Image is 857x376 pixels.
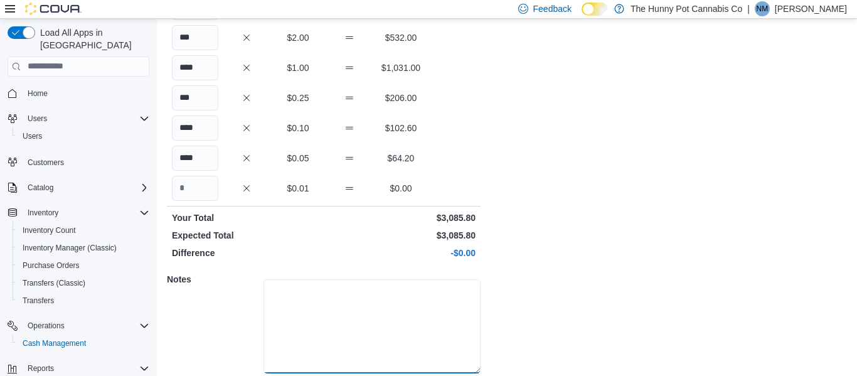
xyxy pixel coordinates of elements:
[18,223,81,238] a: Inventory Count
[23,261,80,271] span: Purchase Orders
[13,274,154,292] button: Transfers (Classic)
[23,361,59,376] button: Reports
[18,276,90,291] a: Transfers (Classic)
[23,205,63,220] button: Inventory
[23,86,53,101] a: Home
[378,62,424,74] p: $1,031.00
[23,180,58,195] button: Catalog
[23,205,149,220] span: Inventory
[167,267,261,292] h5: Notes
[172,25,218,50] input: Quantity
[378,122,424,134] p: $102.60
[23,278,85,288] span: Transfers (Classic)
[172,176,218,201] input: Quantity
[13,292,154,309] button: Transfers
[775,1,847,16] p: [PERSON_NAME]
[378,182,424,195] p: $0.00
[23,338,86,348] span: Cash Management
[18,129,47,144] a: Users
[172,146,218,171] input: Quantity
[18,258,149,273] span: Purchase Orders
[28,208,58,218] span: Inventory
[18,293,59,308] a: Transfers
[378,92,424,104] p: $206.00
[582,3,608,16] input: Dark Mode
[172,229,321,242] p: Expected Total
[23,318,70,333] button: Operations
[23,225,76,235] span: Inventory Count
[28,158,64,168] span: Customers
[28,114,47,124] span: Users
[3,317,154,335] button: Operations
[3,153,154,171] button: Customers
[18,129,149,144] span: Users
[23,155,69,170] a: Customers
[172,115,218,141] input: Quantity
[13,222,154,239] button: Inventory Count
[275,92,321,104] p: $0.25
[326,247,476,259] p: -$0.00
[23,111,149,126] span: Users
[172,247,321,259] p: Difference
[3,179,154,196] button: Catalog
[631,1,742,16] p: The Hunny Pot Cannabis Co
[13,239,154,257] button: Inventory Manager (Classic)
[378,31,424,44] p: $532.00
[18,258,85,273] a: Purchase Orders
[13,335,154,352] button: Cash Management
[326,229,476,242] p: $3,085.80
[18,293,149,308] span: Transfers
[23,154,149,169] span: Customers
[35,26,149,51] span: Load All Apps in [GEOGRAPHIC_DATA]
[275,62,321,74] p: $1.00
[757,1,769,16] span: NM
[172,212,321,224] p: Your Total
[18,223,149,238] span: Inventory Count
[172,55,218,80] input: Quantity
[18,336,91,351] a: Cash Management
[275,122,321,134] p: $0.10
[13,257,154,274] button: Purchase Orders
[18,240,149,255] span: Inventory Manager (Classic)
[326,212,476,224] p: $3,085.80
[23,85,149,101] span: Home
[23,296,54,306] span: Transfers
[3,110,154,127] button: Users
[18,240,122,255] a: Inventory Manager (Classic)
[755,1,770,16] div: Nick Miszuk
[28,321,65,331] span: Operations
[23,243,117,253] span: Inventory Manager (Classic)
[275,152,321,164] p: $0.05
[172,85,218,110] input: Quantity
[28,183,53,193] span: Catalog
[23,318,149,333] span: Operations
[23,111,52,126] button: Users
[25,3,82,15] img: Cova
[23,361,149,376] span: Reports
[3,84,154,102] button: Home
[23,131,42,141] span: Users
[18,336,149,351] span: Cash Management
[23,180,149,195] span: Catalog
[378,152,424,164] p: $64.20
[747,1,750,16] p: |
[533,3,572,15] span: Feedback
[13,127,154,145] button: Users
[275,31,321,44] p: $2.00
[3,204,154,222] button: Inventory
[18,276,149,291] span: Transfers (Classic)
[28,89,48,99] span: Home
[275,182,321,195] p: $0.01
[28,363,54,373] span: Reports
